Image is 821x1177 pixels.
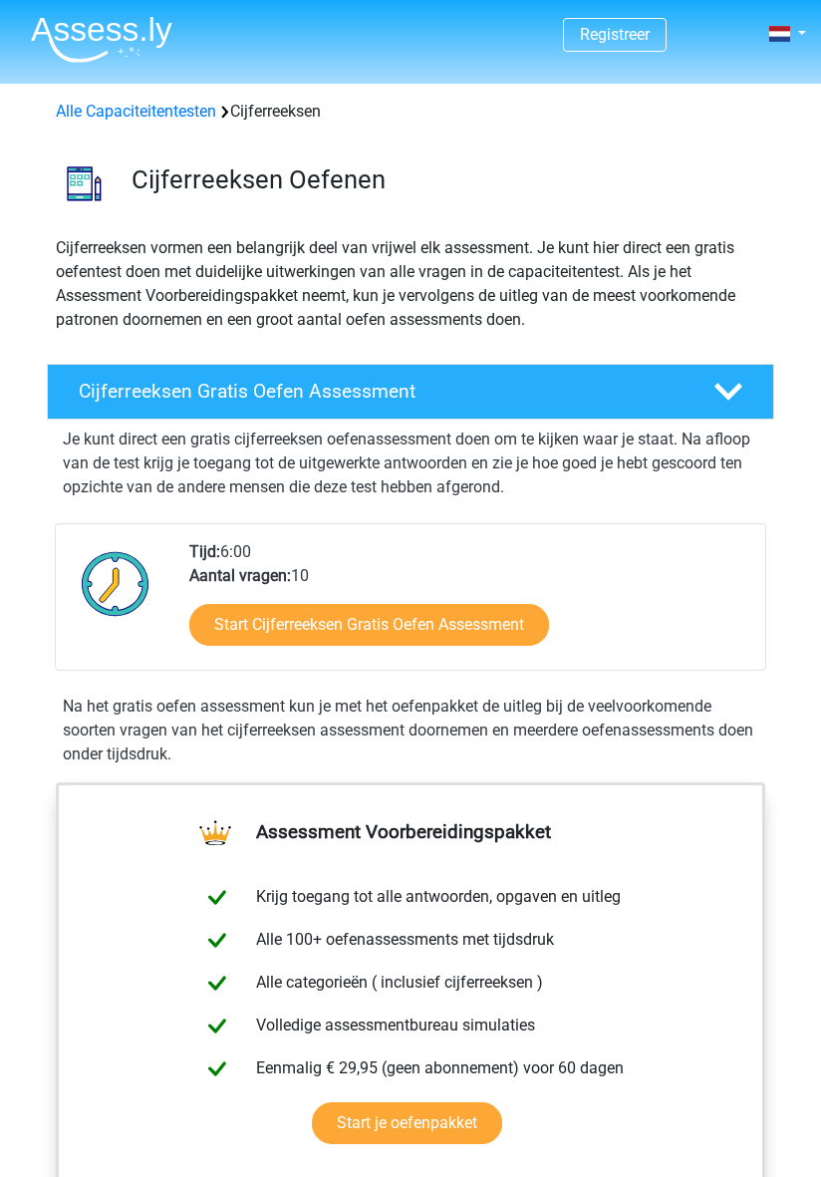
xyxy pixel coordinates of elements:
a: Start je oefenpakket [312,1102,502,1144]
b: Aantal vragen: [189,566,291,585]
p: Cijferreeksen vormen een belangrijk deel van vrijwel elk assessment. Je kunt hier direct een grat... [56,236,765,332]
h4: Cijferreeksen Gratis Oefen Assessment [79,380,684,403]
div: 6:00 10 [174,540,764,670]
a: Alle Capaciteitentesten [56,102,216,121]
img: cijferreeksen [48,147,121,220]
h3: Cijferreeksen Oefenen [132,164,758,195]
div: Na het gratis oefen assessment kun je met het oefenpakket de uitleg bij de veelvoorkomende soorte... [55,695,766,766]
a: Start Cijferreeksen Gratis Oefen Assessment [189,604,549,646]
a: Registreer [580,25,650,44]
a: Cijferreeksen Gratis Oefen Assessment [39,364,782,420]
div: Cijferreeksen [48,100,773,124]
img: Assessly [31,16,172,63]
p: Je kunt direct een gratis cijferreeksen oefenassessment doen om te kijken waar je staat. Na afloo... [63,428,758,499]
img: Klok [72,540,159,627]
b: Tijd: [189,542,220,561]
